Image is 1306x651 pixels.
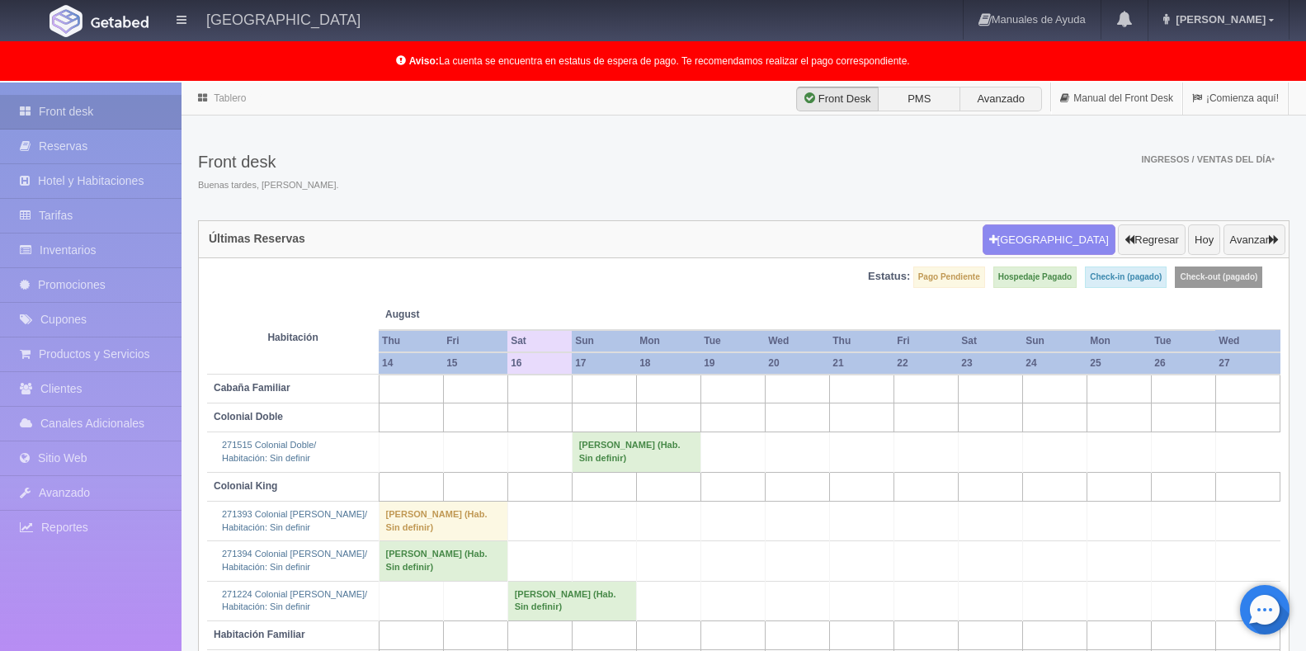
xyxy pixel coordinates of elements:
a: 271394 Colonial [PERSON_NAME]/Habitación: Sin definir [222,549,367,572]
label: Front Desk [796,87,879,111]
img: Getabed [91,16,149,28]
th: Thu [379,330,443,352]
span: [PERSON_NAME] [1172,13,1266,26]
b: Aviso: [409,55,439,67]
td: [PERSON_NAME] (Hab. Sin definir) [379,501,507,540]
td: [PERSON_NAME] (Hab. Sin definir) [379,541,507,581]
a: Manual del Front Desk [1051,83,1182,115]
b: Habitación Familiar [214,629,305,640]
a: 271224 Colonial [PERSON_NAME]/Habitación: Sin definir [222,589,367,612]
th: 27 [1215,352,1280,375]
th: 18 [636,352,700,375]
button: Regresar [1118,224,1185,256]
th: 26 [1151,352,1215,375]
img: Getabed [50,5,83,37]
h4: Últimas Reservas [209,233,305,245]
td: [PERSON_NAME] (Hab. Sin definir) [507,581,636,620]
a: 271515 Colonial Doble/Habitación: Sin definir [222,440,316,463]
th: Sun [1022,330,1087,352]
label: PMS [878,87,960,111]
th: Sat [507,330,572,352]
th: 21 [829,352,893,375]
th: 20 [765,352,829,375]
th: 25 [1087,352,1151,375]
th: 17 [572,352,636,375]
th: 24 [1022,352,1087,375]
button: Hoy [1188,224,1220,256]
label: Avanzado [959,87,1042,111]
a: ¡Comienza aquí! [1183,83,1288,115]
span: Buenas tardes, [PERSON_NAME]. [198,179,339,192]
b: Colonial Doble [214,411,283,422]
h3: Front desk [198,153,339,171]
th: Wed [1215,330,1280,352]
th: Sat [958,330,1022,352]
th: 19 [700,352,765,375]
th: Fri [893,330,958,352]
h4: [GEOGRAPHIC_DATA] [206,8,361,29]
th: Tue [1151,330,1215,352]
label: Estatus: [868,269,910,285]
th: Tue [700,330,765,352]
button: [GEOGRAPHIC_DATA] [983,224,1115,256]
th: 16 [507,352,572,375]
b: Colonial King [214,480,277,492]
th: Wed [765,330,829,352]
label: Check-out (pagado) [1175,267,1262,288]
th: Sun [572,330,636,352]
a: Tablero [214,92,246,104]
b: Cabaña Familiar [214,382,290,394]
th: 14 [379,352,443,375]
button: Avanzar [1223,224,1285,256]
th: Mon [636,330,700,352]
label: Hospedaje Pagado [993,267,1077,288]
span: Ingresos / Ventas del día [1141,154,1275,164]
label: Check-in (pagado) [1085,267,1167,288]
th: 23 [958,352,1022,375]
strong: Habitación [267,332,318,343]
th: Mon [1087,330,1151,352]
span: August [385,308,501,322]
th: Thu [829,330,893,352]
th: Fri [443,330,507,352]
th: 15 [443,352,507,375]
a: 271393 Colonial [PERSON_NAME]/Habitación: Sin definir [222,509,367,532]
td: [PERSON_NAME] (Hab. Sin definir) [572,432,700,472]
th: 22 [893,352,958,375]
label: Pago Pendiente [913,267,985,288]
